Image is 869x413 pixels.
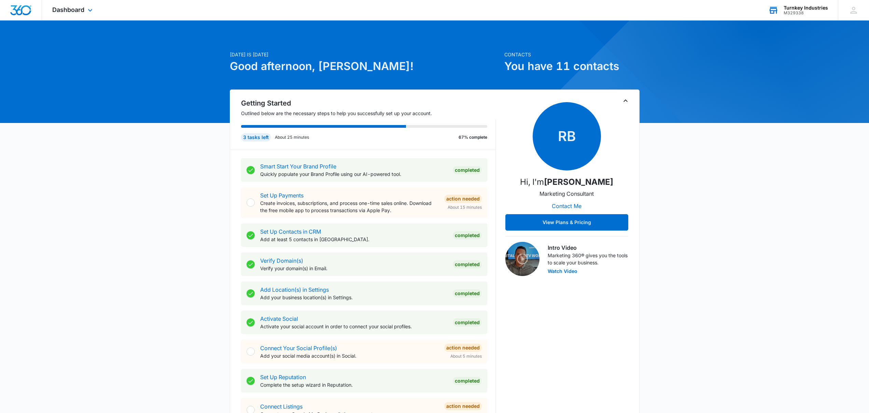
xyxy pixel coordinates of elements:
[260,192,304,199] a: Set Up Payments
[453,289,482,298] div: Completed
[230,58,500,74] h1: Good afternoon, [PERSON_NAME]!
[444,344,482,352] div: Action Needed
[548,269,577,274] button: Watch Video
[260,323,447,330] p: Activate your social account in order to connect your social profiles.
[444,195,482,203] div: Action Needed
[453,377,482,385] div: Completed
[453,318,482,327] div: Completed
[241,110,496,117] p: Outlined below are the necessary steps to help you successfully set up your account.
[504,58,640,74] h1: You have 11 contacts
[533,102,601,170] span: RB
[459,134,487,140] p: 67% complete
[260,286,329,293] a: Add Location(s) in Settings
[260,381,447,388] p: Complete the setup wizard in Reputation.
[260,403,303,410] a: Connect Listings
[548,244,628,252] h3: Intro Video
[784,5,828,11] div: account name
[260,257,303,264] a: Verify Domain(s)
[260,228,321,235] a: Set Up Contacts in CRM
[260,170,447,178] p: Quickly populate your Brand Profile using our AI-powered tool.
[453,260,482,269] div: Completed
[450,353,482,359] span: About 5 minutes
[505,242,539,276] img: Intro Video
[784,11,828,15] div: account id
[260,294,447,301] p: Add your business location(s) in Settings.
[453,166,482,174] div: Completed
[544,177,613,187] strong: [PERSON_NAME]
[275,134,309,140] p: About 25 minutes
[260,345,337,352] a: Connect Your Social Profile(s)
[52,6,84,13] span: Dashboard
[545,198,588,214] button: Contact Me
[448,204,482,210] span: About 15 minutes
[260,315,298,322] a: Activate Social
[260,236,447,243] p: Add at least 5 contacts in [GEOGRAPHIC_DATA].
[504,51,640,58] p: Contacts
[230,51,500,58] p: [DATE] is [DATE]
[260,352,439,359] p: Add your social media account(s) in Social.
[241,133,271,141] div: 3 tasks left
[260,374,306,381] a: Set Up Reputation
[241,98,496,108] h2: Getting Started
[444,402,482,410] div: Action Needed
[621,97,630,105] button: Toggle Collapse
[260,199,439,214] p: Create invoices, subscriptions, and process one-time sales online. Download the free mobile app t...
[260,163,336,170] a: Smart Start Your Brand Profile
[539,190,594,198] p: Marketing Consultant
[548,252,628,266] p: Marketing 360® gives you the tools to scale your business.
[505,214,628,231] button: View Plans & Pricing
[520,176,613,188] p: Hi, I'm
[260,265,447,272] p: Verify your domain(s) in Email.
[453,231,482,239] div: Completed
